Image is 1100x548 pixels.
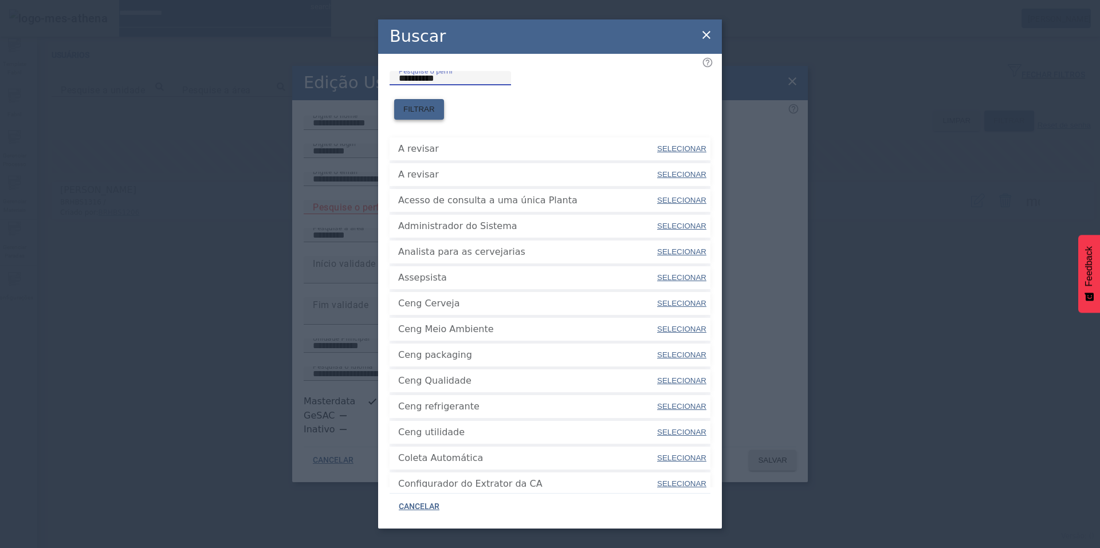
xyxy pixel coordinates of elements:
button: SELECIONAR [656,139,708,159]
span: FILTRAR [403,104,435,115]
span: SELECIONAR [657,247,706,256]
span: SELECIONAR [657,222,706,230]
span: SELECIONAR [657,170,706,179]
mat-label: Pesquise o perfil [399,66,453,74]
span: SELECIONAR [657,325,706,333]
button: FILTRAR [394,99,444,120]
span: A revisar [398,168,656,182]
span: Ceng refrigerante [398,400,656,413]
button: CANCELAR [390,496,449,517]
span: Ceng Cerveja [398,297,656,310]
button: SELECIONAR [656,190,708,211]
span: Acesso de consulta a uma única Planta [398,194,656,207]
span: Assepsista [398,271,656,285]
button: SELECIONAR [656,396,708,417]
span: Ceng utilidade [398,425,656,439]
span: SELECIONAR [657,299,706,307]
span: Configurador do Extrator da CA [398,477,656,491]
span: Feedback [1084,246,1094,286]
button: SELECIONAR [656,370,708,391]
span: Ceng Meio Ambiente [398,322,656,336]
button: SELECIONAR [656,242,708,262]
span: CANCELAR [399,501,439,512]
button: SELECIONAR [656,267,708,288]
span: SELECIONAR [657,428,706,436]
span: A revisar [398,142,656,156]
span: SELECIONAR [657,454,706,462]
button: SELECIONAR [656,293,708,314]
span: SELECIONAR [657,350,706,359]
span: SELECIONAR [657,144,706,153]
span: Coleta Automática [398,451,656,465]
span: Ceng packaging [398,348,656,362]
span: SELECIONAR [657,402,706,411]
h2: Buscar [390,24,446,49]
span: Administrador do Sistema [398,219,656,233]
span: SELECIONAR [657,479,706,488]
button: SELECIONAR [656,422,708,443]
button: SELECIONAR [656,474,708,494]
button: SELECIONAR [656,319,708,340]
button: SELECIONAR [656,164,708,185]
button: Feedback - Mostrar pesquisa [1078,235,1100,313]
span: SELECIONAR [657,273,706,282]
button: SELECIONAR [656,345,708,365]
span: Analista para as cervejarias [398,245,656,259]
button: SELECIONAR [656,448,708,468]
button: SELECIONAR [656,216,708,236]
span: SELECIONAR [657,376,706,385]
span: Ceng Qualidade [398,374,656,388]
span: SELECIONAR [657,196,706,204]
